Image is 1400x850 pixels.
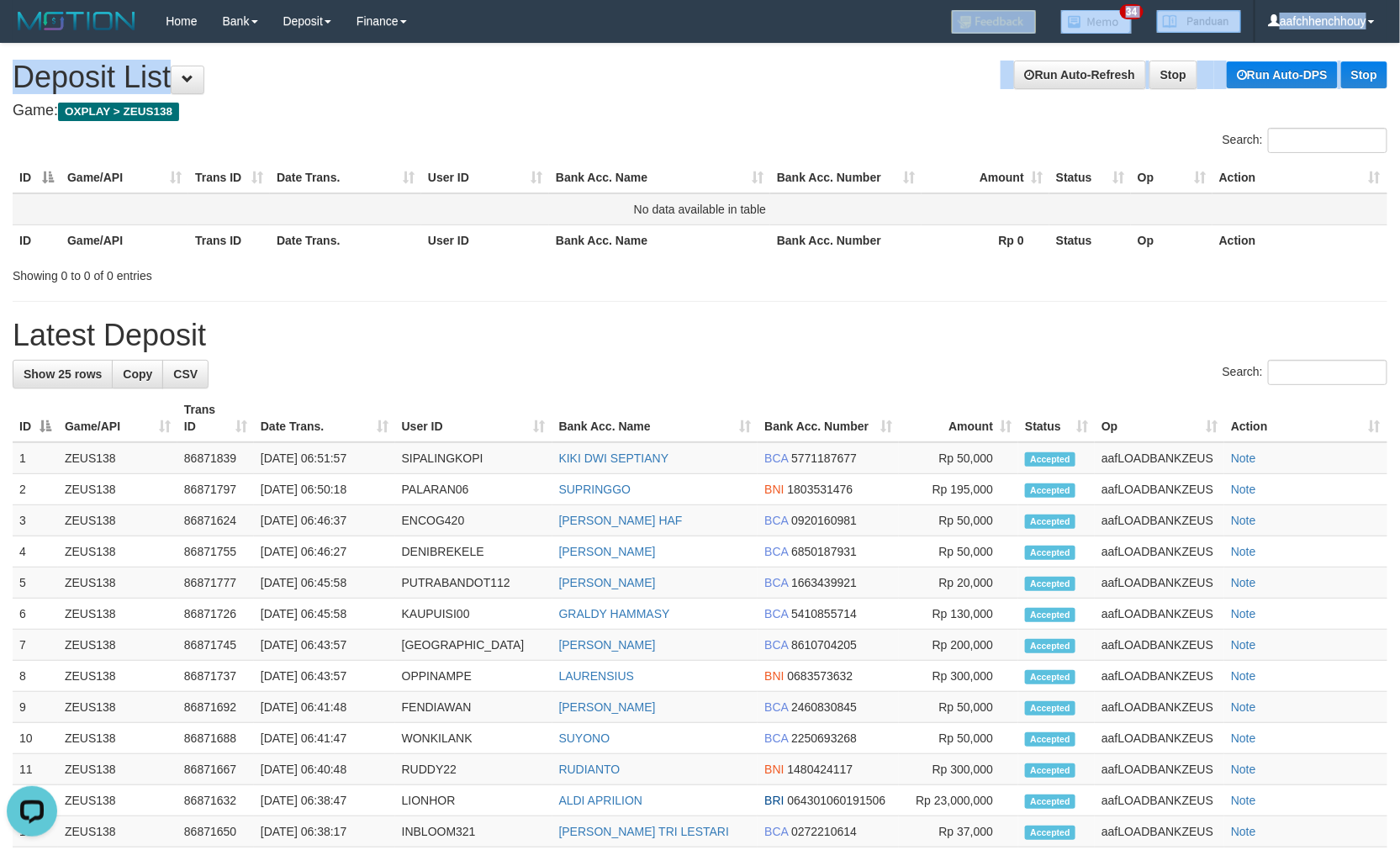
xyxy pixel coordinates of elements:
span: Accepted [1025,701,1075,715]
th: Bank Acc. Name: activate to sort column ascending [549,162,770,193]
a: Note [1231,576,1256,589]
span: Copy 5410855714 to clipboard [791,607,857,620]
td: 86871726 [177,599,254,630]
a: Note [1231,545,1256,558]
span: BCA [764,514,788,527]
td: 86871632 [177,785,254,816]
span: Accepted [1025,732,1075,747]
span: BCA [764,545,788,558]
th: Action: activate to sort column ascending [1212,162,1387,193]
td: 86871755 [177,536,254,568]
a: [PERSON_NAME] [559,576,656,589]
a: [PERSON_NAME] TRI LESTARI [559,825,730,838]
a: Note [1231,731,1256,745]
td: PALARAN06 [395,474,552,505]
td: ZEUS138 [58,505,177,536]
img: MOTION_logo.png [13,8,140,34]
td: 86871797 [177,474,254,505]
th: Game/API: activate to sort column ascending [61,162,188,193]
th: Action [1212,224,1387,256]
td: ZEUS138 [58,785,177,816]
span: Copy 064301060191506 to clipboard [788,794,886,807]
th: Op: activate to sort column ascending [1131,162,1212,193]
input: Search: [1268,128,1387,153]
td: ZEUS138 [58,661,177,692]
a: Run Auto-DPS [1227,61,1338,88]
th: User ID [421,224,549,256]
td: aafLOADBANKZEUS [1095,505,1224,536]
td: 4 [13,536,58,568]
td: DENIBREKELE [395,536,552,568]
span: OXPLAY > ZEUS138 [58,103,179,121]
img: panduan.png [1157,10,1241,33]
a: RUDIANTO [559,763,621,776]
img: Feedback.jpg [952,10,1036,34]
span: Accepted [1025,546,1075,560]
span: BNI [764,483,784,496]
span: BCA [764,607,788,620]
td: [GEOGRAPHIC_DATA] [395,630,552,661]
span: Copy 0683573632 to clipboard [788,669,853,683]
td: WONKILANK [395,723,552,754]
td: RUDDY22 [395,754,552,785]
a: Note [1231,794,1256,807]
a: Note [1231,514,1256,527]
td: [DATE] 06:43:57 [254,661,395,692]
td: 9 [13,692,58,723]
td: [DATE] 06:46:37 [254,505,395,536]
td: aafLOADBANKZEUS [1095,723,1224,754]
td: 86871650 [177,816,254,847]
a: SUYONO [559,731,610,745]
a: Stop [1149,61,1197,89]
th: Bank Acc. Number: activate to sort column ascending [758,394,899,442]
th: Status: activate to sort column ascending [1049,162,1131,193]
span: BCA [764,825,788,838]
td: Rp 195,000 [899,474,1018,505]
td: [DATE] 06:43:57 [254,630,395,661]
td: aafLOADBANKZEUS [1095,692,1224,723]
th: Bank Acc. Name: activate to sort column ascending [552,394,758,442]
td: aafLOADBANKZEUS [1095,816,1224,847]
h1: Latest Deposit [13,319,1387,352]
a: GRALDY HAMMASY [559,607,670,620]
a: CSV [162,360,209,388]
td: ZEUS138 [58,568,177,599]
span: Accepted [1025,483,1075,498]
td: No data available in table [13,193,1387,225]
td: 11 [13,754,58,785]
th: User ID: activate to sort column ascending [421,162,549,193]
span: BCA [764,638,788,652]
span: Accepted [1025,577,1075,591]
th: Trans ID: activate to sort column ascending [188,162,270,193]
th: Date Trans.: activate to sort column ascending [270,162,421,193]
td: 86871624 [177,505,254,536]
td: LIONHOR [395,785,552,816]
a: SUPRINGGO [559,483,631,496]
span: Copy 2250693268 to clipboard [791,731,857,745]
a: Note [1231,451,1256,465]
a: Show 25 rows [13,360,113,388]
td: Rp 37,000 [899,816,1018,847]
td: ZEUS138 [58,599,177,630]
td: [DATE] 06:46:27 [254,536,395,568]
td: 86871688 [177,723,254,754]
th: Date Trans. [270,224,421,256]
div: Showing 0 to 0 of 0 entries [13,261,571,284]
td: 86871777 [177,568,254,599]
th: Op [1131,224,1212,256]
span: Copy 1803531476 to clipboard [788,483,853,496]
a: Copy [112,360,163,388]
td: ZEUS138 [58,754,177,785]
th: Amount: activate to sort column ascending [899,394,1018,442]
span: BNI [764,763,784,776]
th: Date Trans.: activate to sort column ascending [254,394,395,442]
a: Note [1231,638,1256,652]
td: INBLOOM321 [395,816,552,847]
td: ZEUS138 [58,536,177,568]
td: aafLOADBANKZEUS [1095,474,1224,505]
td: Rp 50,000 [899,692,1018,723]
h4: Game: [13,103,1387,119]
a: Note [1231,483,1256,496]
span: Copy [123,367,152,381]
a: [PERSON_NAME] [559,545,656,558]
